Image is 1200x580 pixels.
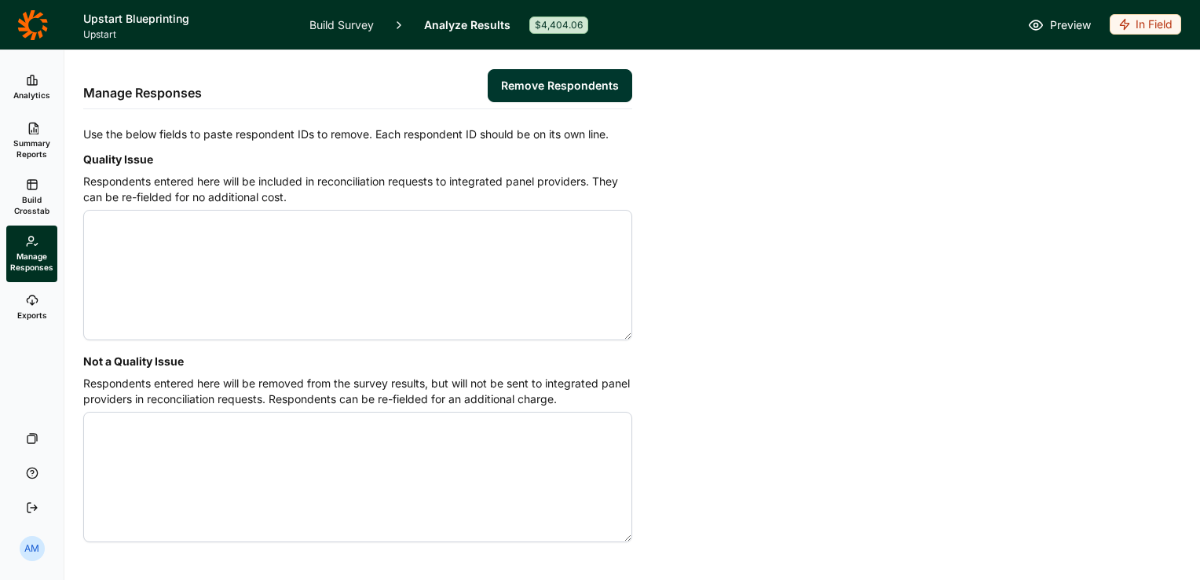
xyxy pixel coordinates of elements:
a: Preview [1028,16,1091,35]
span: Manage Responses [10,251,53,273]
span: Preview [1050,16,1091,35]
span: Exports [17,310,47,321]
p: Respondents entered here will be included in reconciliation requests to integrated panel provider... [83,174,632,205]
button: In Field [1110,14,1181,36]
a: Build Crosstab [6,169,57,226]
span: Upstart [83,28,291,41]
a: Analytics [6,62,57,112]
span: Summary Reports [13,138,51,160]
span: Build Crosstab [13,194,51,216]
p: Use the below fields to paste respondent IDs to remove. Each respondent ID should be on its own l... [83,125,632,144]
button: Remove Respondents [488,69,632,102]
label: Quality Issue [83,152,153,166]
label: Not a Quality Issue [83,354,184,368]
div: AM [20,536,45,561]
a: Summary Reports [6,112,57,169]
p: Respondents entered here will be removed from the survey results, but will not be sent to integra... [83,376,632,407]
div: $4,404.06 [529,17,588,34]
span: Analytics [13,90,50,101]
a: Exports [6,282,57,332]
h2: Manage Responses [83,83,202,102]
div: In Field [1110,14,1181,35]
h1: Upstart Blueprinting [83,9,291,28]
a: Manage Responses [6,226,57,282]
